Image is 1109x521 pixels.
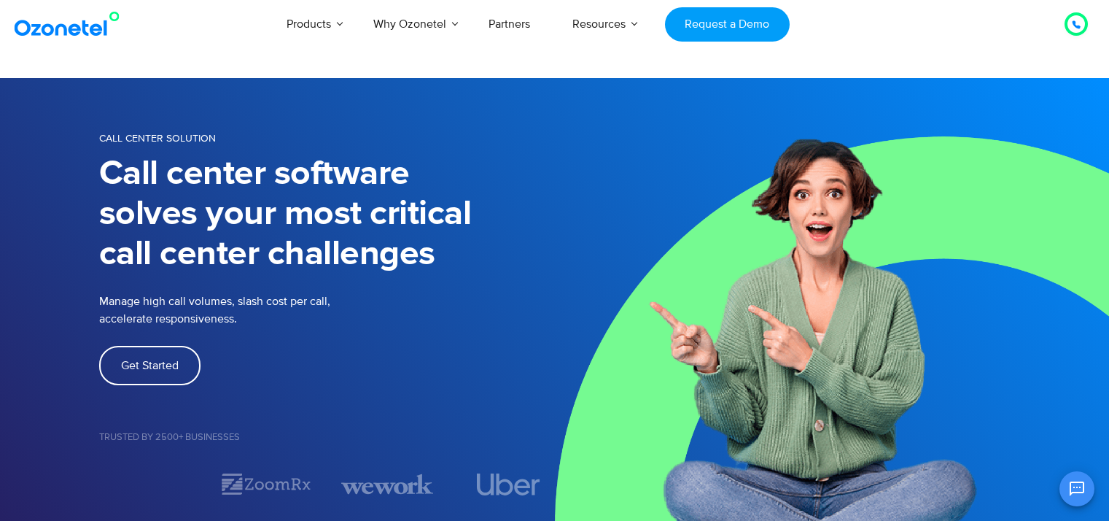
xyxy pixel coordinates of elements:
[99,346,201,385] a: Get Started
[220,471,312,497] img: zoomrx
[99,154,555,274] h1: Call center software solves your most critical call center challenges
[99,433,555,442] h5: Trusted by 2500+ Businesses
[99,471,555,497] div: Image Carousel
[1059,471,1094,506] button: Open chat
[341,471,433,497] img: wework
[99,476,191,493] div: 1 / 7
[477,474,540,495] img: uber
[462,474,554,495] div: 4 / 7
[341,471,433,497] div: 3 / 7
[665,7,790,42] a: Request a Demo
[220,471,312,497] div: 2 / 7
[99,293,427,328] p: Manage high call volumes, slash cost per call, accelerate responsiveness.
[99,132,216,144] span: Call Center Solution
[121,360,179,371] span: Get Started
